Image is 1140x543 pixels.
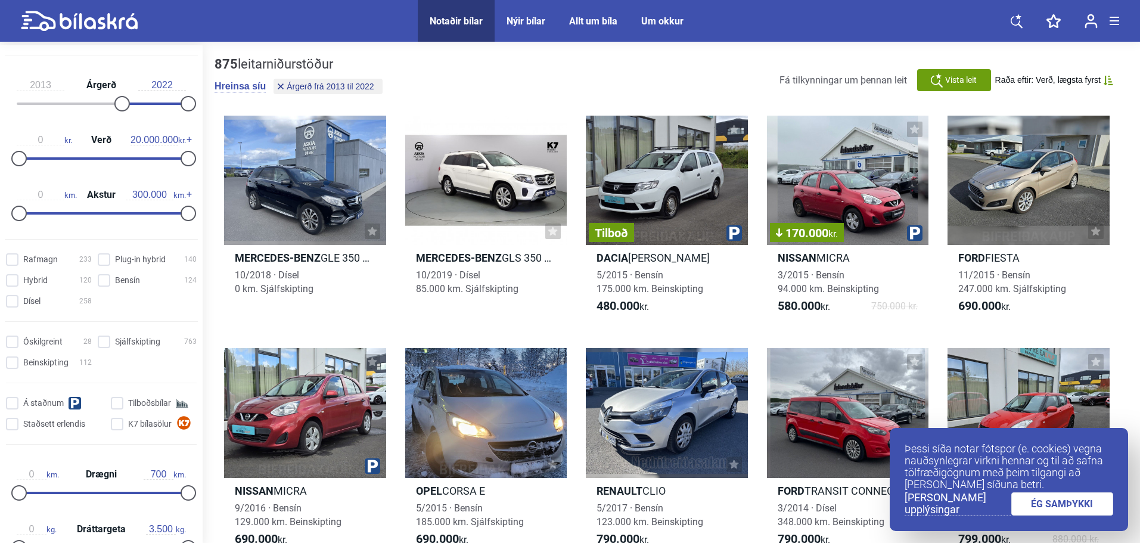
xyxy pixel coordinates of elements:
[88,135,114,145] span: Verð
[778,252,816,264] b: Nissan
[224,116,386,324] a: Mercedes-BenzGLE 350 D 4MATIC10/2018 · Dísel0 km. Sjálfskipting
[235,269,313,294] span: 10/2018 · Dísel 0 km. Sjálfskipting
[17,135,72,145] span: kr.
[126,190,186,200] span: km.
[17,190,77,200] span: km.
[597,252,628,264] b: Dacia
[416,502,524,528] span: 5/2015 · Bensín 185.000 km. Sjálfskipting
[83,470,120,479] span: Drægni
[405,484,567,498] h2: CORSA E
[184,274,197,287] span: 124
[23,274,48,287] span: Hybrid
[778,485,804,497] b: Ford
[767,484,929,498] h2: TRANSIT CONNECT
[778,269,879,294] span: 3/2015 · Bensín 94.000 km. Beinskipting
[586,251,748,265] h2: [PERSON_NAME]
[274,79,382,94] button: Árgerð frá 2013 til 2022
[597,299,649,314] span: kr.
[79,295,92,308] span: 258
[995,75,1101,85] span: Raða eftir: Verð, lægsta fyrst
[905,492,1011,516] a: [PERSON_NAME] upplýsingar
[945,74,977,86] span: Vista leit
[597,269,703,294] span: 5/2015 · Bensín 175.000 km. Beinskipting
[995,75,1113,85] button: Raða eftir: Verð, lægsta fyrst
[215,57,386,72] div: leitarniðurstöður
[416,269,518,294] span: 10/2019 · Dísel 85.000 km. Sjálfskipting
[767,251,929,265] h2: MICRA
[1011,492,1114,516] a: ÉG SAMÞYKKI
[430,15,483,27] a: Notaðir bílar
[128,418,172,430] span: K7 bílasölur
[23,295,41,308] span: Dísel
[778,299,821,313] b: 580.000
[131,135,186,145] span: kr.
[948,116,1110,324] a: FordFIESTA11/2015 · Bensín247.000 km. Sjálfskipting690.000kr.
[115,274,140,287] span: Bensín
[146,524,186,535] span: kg.
[235,485,274,497] b: Nissan
[128,397,171,409] span: Tilboðsbílar
[405,116,567,324] a: Mercedes-BenzGLS 350 D 4MATIC10/2019 · Dísel85.000 km. Sjálfskipting
[905,443,1113,491] p: Þessi síða notar fótspor (e. cookies) vegna nauðsynlegrar virkni hennar og til að safna tölfræðig...
[184,336,197,348] span: 763
[597,485,642,497] b: Renault
[79,253,92,266] span: 233
[586,116,748,324] a: TilboðDacia[PERSON_NAME]5/2015 · Bensín175.000 km. Beinskipting480.000kr.
[17,469,59,480] span: km.
[778,299,830,314] span: kr.
[224,484,386,498] h2: MICRA
[569,15,617,27] a: Allt um bíla
[115,253,166,266] span: Plug-in hybrid
[83,336,92,348] span: 28
[84,190,119,200] span: Akstur
[948,251,1110,265] h2: FIESTA
[726,225,742,241] img: parking.png
[23,336,63,348] span: Óskilgreint
[115,336,160,348] span: Sjálfskipting
[779,75,907,86] span: Fá tilkynningar um þennan leit
[958,252,985,264] b: Ford
[215,57,238,72] b: 875
[828,228,838,240] span: kr.
[224,251,386,265] h2: GLE 350 D 4MATIC
[586,484,748,498] h2: CLIO
[74,525,129,534] span: Dráttargeta
[597,299,639,313] b: 480.000
[23,418,85,430] span: Staðsett erlendis
[416,252,502,264] b: Mercedes-Benz
[405,251,567,265] h2: GLS 350 D 4MATIC
[23,356,69,369] span: Beinskipting
[365,458,380,474] img: parking.png
[595,227,628,239] span: Tilboð
[215,80,266,92] button: Hreinsa síu
[778,502,884,528] span: 3/2014 · Dísel 348.000 km. Beinskipting
[23,397,64,409] span: Á staðnum
[235,252,321,264] b: Mercedes-Benz
[23,253,58,266] span: Rafmagn
[907,225,922,241] img: parking.png
[958,299,1011,314] span: kr.
[287,82,374,91] span: Árgerð frá 2013 til 2022
[776,227,838,239] span: 170.000
[79,274,92,287] span: 120
[507,15,545,27] a: Nýir bílar
[144,469,186,480] span: km.
[79,356,92,369] span: 112
[958,269,1066,294] span: 11/2015 · Bensín 247.000 km. Sjálfskipting
[17,524,57,535] span: kg.
[1085,14,1098,29] img: user-login.svg
[597,502,703,528] span: 5/2017 · Bensín 123.000 km. Beinskipting
[767,116,929,324] a: 170.000kr.NissanMICRA3/2015 · Bensín94.000 km. Beinskipting580.000kr.750.000 kr.
[184,253,197,266] span: 140
[83,80,119,90] span: Árgerð
[235,502,341,528] span: 9/2016 · Bensín 129.000 km. Beinskipting
[871,299,918,314] span: 750.000 kr.
[958,299,1001,313] b: 690.000
[416,485,442,497] b: Opel
[641,15,684,27] a: Um okkur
